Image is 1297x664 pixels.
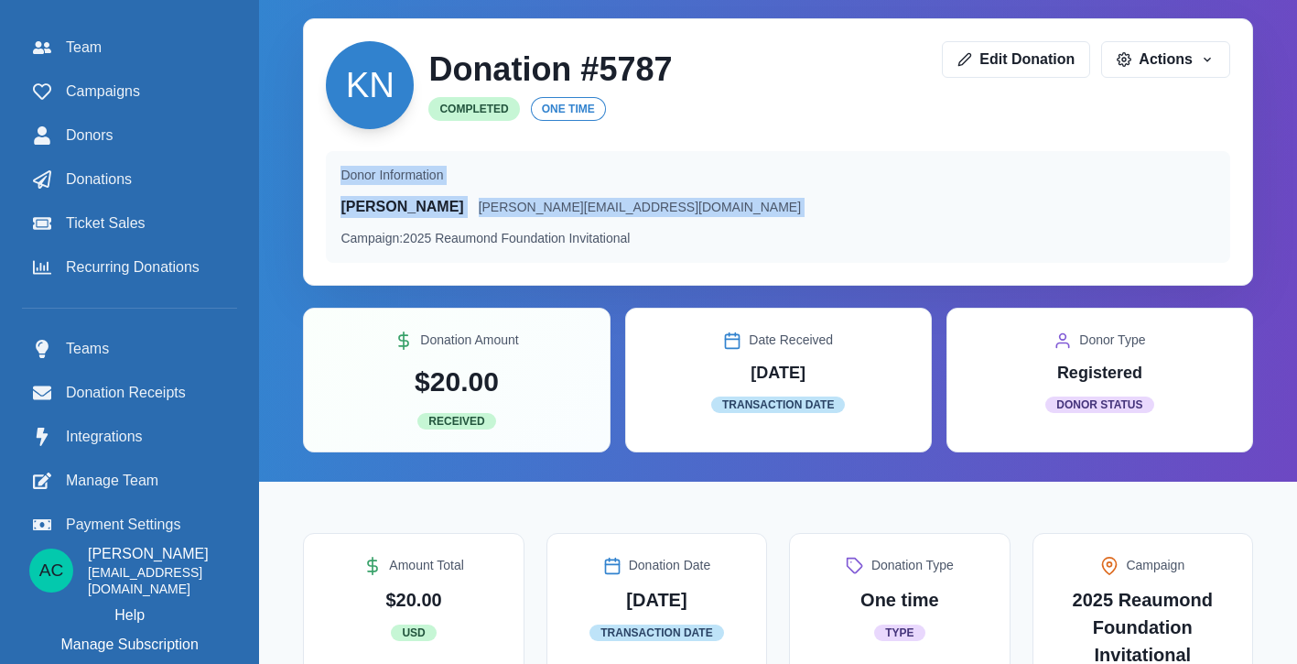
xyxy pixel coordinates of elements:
[1079,331,1145,350] p: Donor Type
[66,81,140,103] span: Campaigns
[479,198,801,217] p: [PERSON_NAME][EMAIL_ADDRESS][DOMAIN_NAME]
[420,331,518,350] p: Donation Amount
[22,375,237,411] a: Donation Receipts
[66,426,143,448] span: Integrations
[860,586,939,614] p: One time
[61,634,199,656] p: Manage Subscription
[22,205,237,242] a: Ticket Sales
[340,166,443,185] p: Donor Information
[66,382,186,404] span: Donation Receipts
[22,419,237,455] a: Integrations
[22,161,237,198] a: Donations
[88,543,230,565] p: [PERSON_NAME]
[22,463,237,499] a: Manage Team
[1057,361,1142,386] p: Registered
[531,97,606,121] span: One time
[874,625,924,641] span: Type
[386,586,442,614] p: $20.00
[417,413,495,430] span: Received
[66,470,158,492] span: Manage Team
[415,361,499,402] p: $20.00
[66,338,109,360] span: Teams
[428,49,672,89] h2: Donation # 5787
[66,212,146,234] span: Ticket Sales
[66,514,180,536] span: Payment Settings
[66,256,200,278] span: Recurring Donations
[88,565,230,597] p: [EMAIL_ADDRESS][DOMAIN_NAME]
[942,41,1090,78] a: Edit Donation
[22,117,237,154] a: Donors
[711,397,845,413] span: Transaction Date
[66,125,113,147] span: Donors
[589,625,723,641] span: Transaction Date
[1126,556,1184,575] p: Campaign
[871,556,954,575] p: Donation Type
[22,73,237,110] a: Campaigns
[1045,397,1153,413] span: Donor Status
[39,561,64,579] div: Alyssa Cassata
[22,331,237,367] a: Teams
[340,196,463,218] p: [PERSON_NAME]
[403,231,630,245] span: 2025 Reaumond Foundation Invitational
[428,97,519,121] span: Completed
[1101,41,1230,78] button: Actions
[114,604,145,626] a: Help
[340,229,630,248] p: Campaign:
[66,169,132,190] span: Donations
[22,29,237,66] a: Team
[22,506,237,543] a: Payment Settings
[626,586,686,614] p: [DATE]
[389,556,463,575] p: Amount Total
[66,37,102,59] span: Team
[629,556,711,575] p: Donation Date
[749,331,833,350] p: Date Received
[751,361,805,386] p: [DATE]
[346,68,395,103] div: Kyle Nordstrom
[391,625,436,641] span: USD
[22,249,237,286] a: Recurring Donations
